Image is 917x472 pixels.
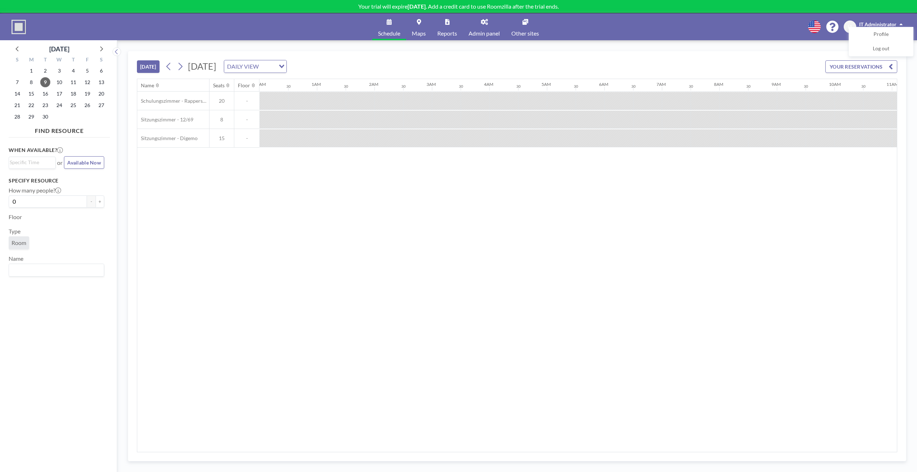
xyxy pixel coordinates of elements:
[372,13,406,40] a: Schedule
[9,157,55,168] div: Search for option
[96,66,106,76] span: Saturday, September 6, 2025
[286,84,291,89] div: 30
[506,13,545,40] a: Other sites
[406,13,432,40] a: Maps
[96,195,104,208] button: +
[40,100,50,110] span: Tuesday, September 23, 2025
[427,82,436,87] div: 3AM
[234,98,259,104] span: -
[631,84,636,89] div: 30
[459,84,463,89] div: 30
[188,61,216,71] span: [DATE]
[226,62,260,71] span: DAILY VIEW
[24,56,38,65] div: M
[599,82,608,87] div: 6AM
[11,239,26,246] span: Room
[94,56,108,65] div: S
[68,66,78,76] span: Thursday, September 4, 2025
[511,31,539,36] span: Other sites
[96,77,106,87] span: Saturday, September 13, 2025
[82,89,92,99] span: Friday, September 19, 2025
[82,66,92,76] span: Friday, September 5, 2025
[26,89,36,99] span: Monday, September 15, 2025
[38,56,52,65] div: T
[9,187,61,194] label: How many people?
[54,100,64,110] span: Wednesday, September 24, 2025
[12,89,22,99] span: Sunday, September 14, 2025
[10,56,24,65] div: S
[369,82,378,87] div: 2AM
[40,66,50,76] span: Tuesday, September 2, 2025
[87,195,96,208] button: -
[68,89,78,99] span: Thursday, September 18, 2025
[40,77,50,87] span: Tuesday, September 9, 2025
[859,21,897,27] span: IT Administrator
[9,213,22,221] label: Floor
[137,60,160,73] button: [DATE]
[96,100,106,110] span: Saturday, September 27, 2025
[412,31,426,36] span: Maps
[26,77,36,87] span: Monday, September 8, 2025
[9,255,23,262] label: Name
[261,62,275,71] input: Search for option
[542,82,551,87] div: 5AM
[209,98,234,104] span: 20
[254,82,266,87] div: 12AM
[378,31,400,36] span: Schedule
[848,24,853,30] span: IA
[574,84,578,89] div: 30
[407,3,426,10] b: [DATE]
[57,159,63,166] span: or
[54,89,64,99] span: Wednesday, September 17, 2025
[209,116,234,123] span: 8
[137,98,209,104] span: Schulungszimmer - Rapperswil
[9,264,104,276] div: Search for option
[10,265,100,275] input: Search for option
[82,77,92,87] span: Friday, September 12, 2025
[312,82,321,87] div: 1AM
[68,77,78,87] span: Thursday, September 11, 2025
[52,56,66,65] div: W
[825,60,897,73] button: YOUR RESERVATIONS
[9,177,104,184] h3: Specify resource
[656,82,666,87] div: 7AM
[238,82,250,89] div: Floor
[64,156,104,169] button: Available Now
[26,100,36,110] span: Monday, September 22, 2025
[82,100,92,110] span: Friday, September 26, 2025
[234,116,259,123] span: -
[771,82,781,87] div: 9AM
[213,82,225,89] div: Seats
[26,112,36,122] span: Monday, September 29, 2025
[437,31,457,36] span: Reports
[469,31,500,36] span: Admin panel
[849,42,913,56] a: Log out
[209,135,234,142] span: 15
[11,20,26,34] img: organization-logo
[9,228,20,235] label: Type
[874,31,889,38] span: Profile
[49,44,69,54] div: [DATE]
[12,100,22,110] span: Sunday, September 21, 2025
[516,84,521,89] div: 30
[10,158,51,166] input: Search for option
[224,60,286,73] div: Search for option
[66,56,80,65] div: T
[484,82,493,87] div: 4AM
[80,56,94,65] div: F
[861,84,866,89] div: 30
[849,27,913,42] a: Profile
[67,159,101,166] span: Available Now
[804,84,808,89] div: 30
[40,112,50,122] span: Tuesday, September 30, 2025
[463,13,506,40] a: Admin panel
[714,82,723,87] div: 8AM
[401,84,406,89] div: 30
[141,82,154,89] div: Name
[54,66,64,76] span: Wednesday, September 3, 2025
[432,13,463,40] a: Reports
[137,135,198,142] span: Sitzungszimmer - Digemo
[234,135,259,142] span: -
[137,116,193,123] span: Sitzungszimmer - 12/69
[12,112,22,122] span: Sunday, September 28, 2025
